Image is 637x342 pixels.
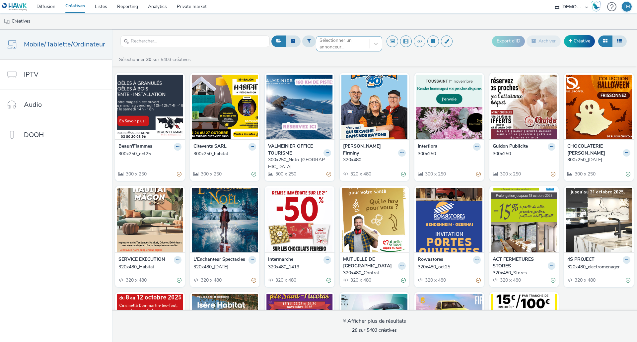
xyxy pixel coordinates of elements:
[319,37,366,51] div: Sélectionner un annonceur...
[268,157,331,170] a: 300x250_Noto-[GEOGRAPHIC_DATA]
[275,171,296,177] span: 300 x 250
[343,256,397,270] strong: MUTUELLE DE [GEOGRAPHIC_DATA]
[416,188,482,252] img: 320x480_oct25 visual
[192,75,258,139] img: 300x250_habitat visual
[251,277,256,284] div: Partiellement valide
[146,56,151,63] strong: 20
[117,188,183,252] img: 320x480_Habitat visual
[268,157,328,170] div: 300x250_Noto-[GEOGRAPHIC_DATA]
[418,143,438,151] strong: Interflora
[493,256,546,270] strong: ACT FERMETURES STORES
[266,75,333,139] img: 300x250_Noto-Belgique visual
[492,36,525,46] button: Export d'ID
[476,171,481,178] div: Partiellement valide
[118,151,181,157] a: 300x250_oct25
[200,277,222,283] span: 320 x 480
[567,264,630,270] a: 320x480_electromenager
[574,171,596,177] span: 300 x 250
[626,277,630,284] div: Valide
[418,151,481,157] a: 300x250
[3,18,10,25] img: mobile
[626,171,630,178] div: Valide
[266,188,333,252] img: 320x480_1419 visual
[401,171,406,178] div: Valide
[493,270,553,276] div: 320x480_Stores
[118,264,181,270] a: 320x480_Habitat
[567,143,621,157] strong: CHOCOLATERIE [PERSON_NAME]
[193,256,245,264] strong: L'Enchanteur Spectacles
[343,317,406,325] div: Afficher plus de résultats
[343,157,406,163] a: 320x480
[120,35,270,47] input: Rechercher...
[418,256,443,264] strong: Rowastores
[343,270,403,276] div: 320x480_Contrat
[343,143,397,157] strong: [PERSON_NAME] Firminy
[574,277,596,283] span: 320 x 480
[476,277,481,284] div: Partiellement valide
[567,157,630,163] a: 300x250_[DATE]
[566,188,632,252] img: 320x480_electromenager visual
[623,2,630,12] div: FM
[493,151,556,157] a: 300x250
[24,70,38,79] span: IPTV
[424,277,446,283] span: 320 x 480
[193,264,254,270] div: 320x480_[DATE]
[418,264,478,270] div: 320x480_oct25
[118,151,179,157] div: 300x250_oct25
[125,171,147,177] span: 300 x 250
[551,171,555,178] div: Partiellement valide
[567,264,628,270] div: 320x480_electromenager
[275,277,296,283] span: 320 x 480
[2,3,27,11] img: undefined Logo
[401,277,406,284] div: Valide
[268,256,293,264] strong: Intermarche
[268,264,328,270] div: 320x480_1419
[268,264,331,270] a: 320x480_1419
[326,171,331,178] div: Partiellement valide
[341,188,408,252] img: 320x480_Contrat visual
[564,35,595,47] a: Créative
[118,56,193,63] a: Sélectionner sur 5403 créatives
[118,264,179,270] div: 320x480_Habitat
[566,75,632,139] img: 300x250_halloween visual
[612,35,627,47] button: Liste
[193,151,256,157] a: 300x250_habitat
[499,171,521,177] span: 300 x 250
[24,100,42,109] span: Audio
[326,277,331,284] div: Valide
[177,277,181,284] div: Valide
[493,270,556,276] a: 320x480_Stores
[491,75,557,139] img: 300x250 visual
[24,130,44,140] span: DOOH
[118,143,152,151] strong: Beaun'Flammes
[527,35,561,47] button: Archiver
[598,35,612,47] button: Grille
[125,277,147,283] span: 320 x 480
[493,143,528,151] strong: Guidon Publicite
[118,256,165,264] strong: SERVICE EXECUTION
[341,75,408,139] img: 320x480 visual
[352,327,397,333] span: sur 5403 créatives
[424,171,446,177] span: 300 x 250
[499,277,521,283] span: 320 x 480
[268,143,322,157] strong: VALMEINIER OFFICE TOURISME
[551,277,555,284] div: Valide
[200,171,222,177] span: 300 x 250
[352,327,357,333] strong: 20
[193,264,256,270] a: 320x480_[DATE]
[416,75,482,139] img: 300x250 visual
[192,188,258,252] img: 320x480_Noel visual
[418,264,481,270] a: 320x480_oct25
[418,151,478,157] div: 300x250
[567,157,628,163] div: 300x250_[DATE]
[117,75,183,139] img: 300x250_oct25 visual
[343,157,403,163] div: 320x480
[251,171,256,178] div: Valide
[24,39,105,49] span: Mobile/Tablette/Ordinateur
[350,171,371,177] span: 320 x 480
[343,270,406,276] a: 320x480_Contrat
[591,1,601,12] img: Hawk Academy
[567,256,595,264] strong: 4S PROJECT
[591,1,604,12] a: Hawk Academy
